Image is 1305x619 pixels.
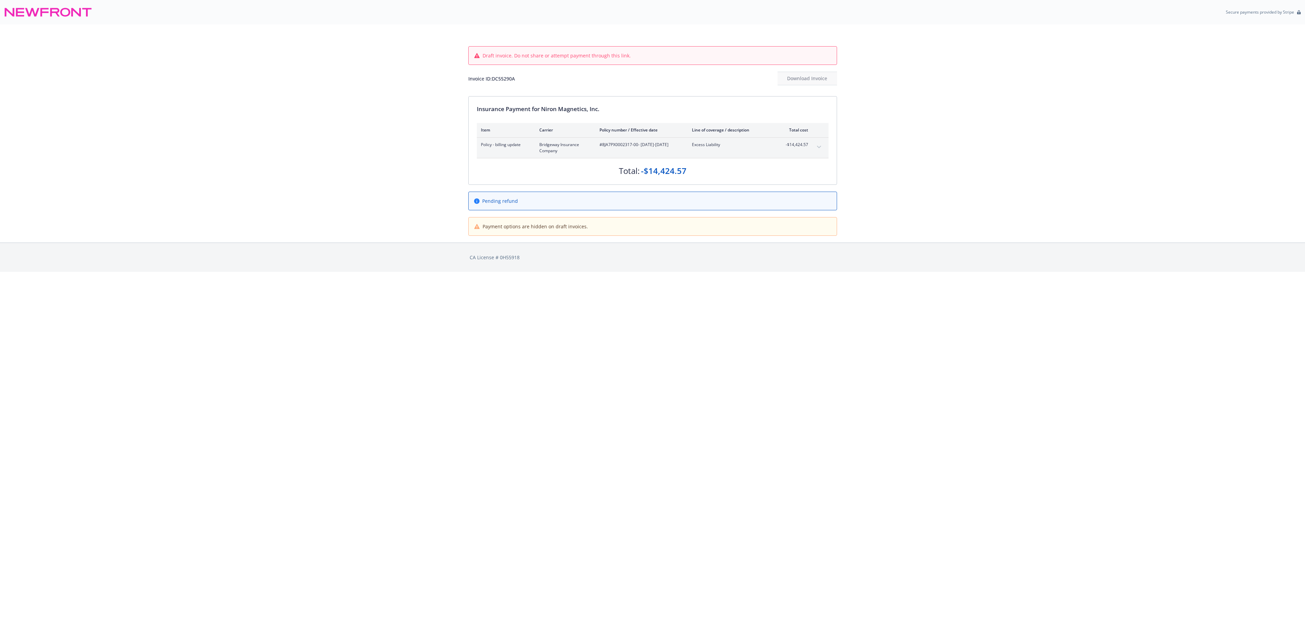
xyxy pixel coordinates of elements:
div: Policy - billing updateBridgeway Insurance Company#8JA7PX0002317-00- [DATE]-[DATE]Excess Liabilit... [477,138,829,158]
p: Secure payments provided by Stripe [1226,9,1294,15]
span: Bridgeway Insurance Company [539,142,589,154]
span: Excess Liability [692,142,772,148]
div: -$14,424.57 [641,165,686,177]
span: #8JA7PX0002317-00 - [DATE]-[DATE] [599,142,681,148]
span: Policy - billing update [481,142,528,148]
div: Invoice ID: DC55290A [468,75,515,82]
span: Payment options are hidden on draft invoices. [483,223,588,230]
div: Download Invoice [778,72,837,85]
div: Insurance Payment for Niron Magnetics, Inc. [477,105,829,113]
div: Total cost [783,127,808,133]
div: CA License # 0H55918 [470,254,836,261]
button: expand content [814,142,824,153]
div: Carrier [539,127,589,133]
span: Draft invoice. Do not share or attempt payment through this link. [483,52,631,59]
div: Total: [619,165,640,177]
div: Item [481,127,528,133]
div: Line of coverage / description [692,127,772,133]
div: Policy number / Effective date [599,127,681,133]
span: Pending refund [482,197,518,205]
span: -$14,424.57 [783,142,808,148]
